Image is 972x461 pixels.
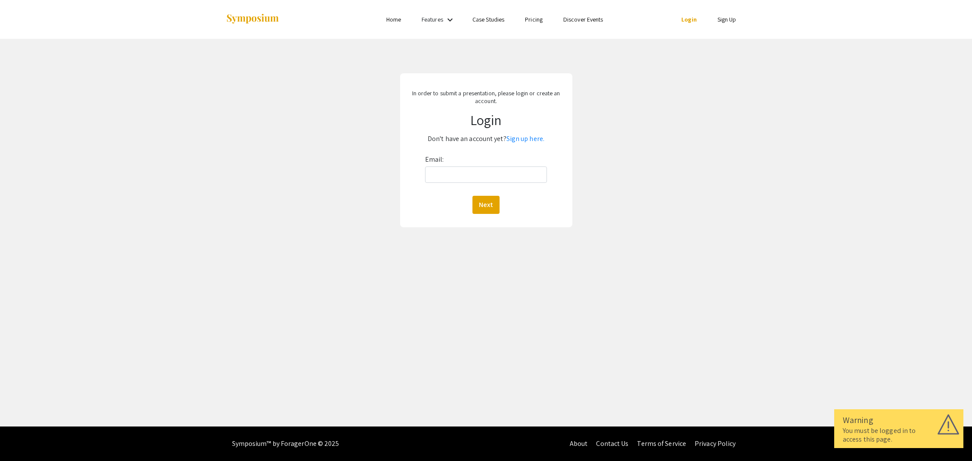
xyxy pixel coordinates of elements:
img: Symposium by ForagerOne [226,13,279,25]
p: Don't have an account yet? [410,132,562,146]
a: Contact Us [596,439,628,448]
label: Email: [425,153,444,166]
a: Privacy Policy [695,439,736,448]
div: Symposium™ by ForagerOne © 2025 [232,427,339,461]
mat-icon: Expand Features list [445,15,455,25]
div: You must be logged in to access this page. [843,427,955,444]
a: About [570,439,588,448]
a: Discover Events [563,16,603,23]
a: Login [681,16,697,23]
a: Terms of Service [637,439,686,448]
a: Home [386,16,401,23]
button: Next [472,196,500,214]
h1: Login [410,112,562,128]
div: Warning [843,414,955,427]
a: Sign Up [717,16,736,23]
a: Case Studies [472,16,504,23]
a: Features [422,16,443,23]
p: In order to submit a presentation, please login or create an account. [410,89,562,105]
a: Pricing [525,16,543,23]
a: Sign up here. [506,134,544,143]
iframe: Chat [935,422,966,455]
